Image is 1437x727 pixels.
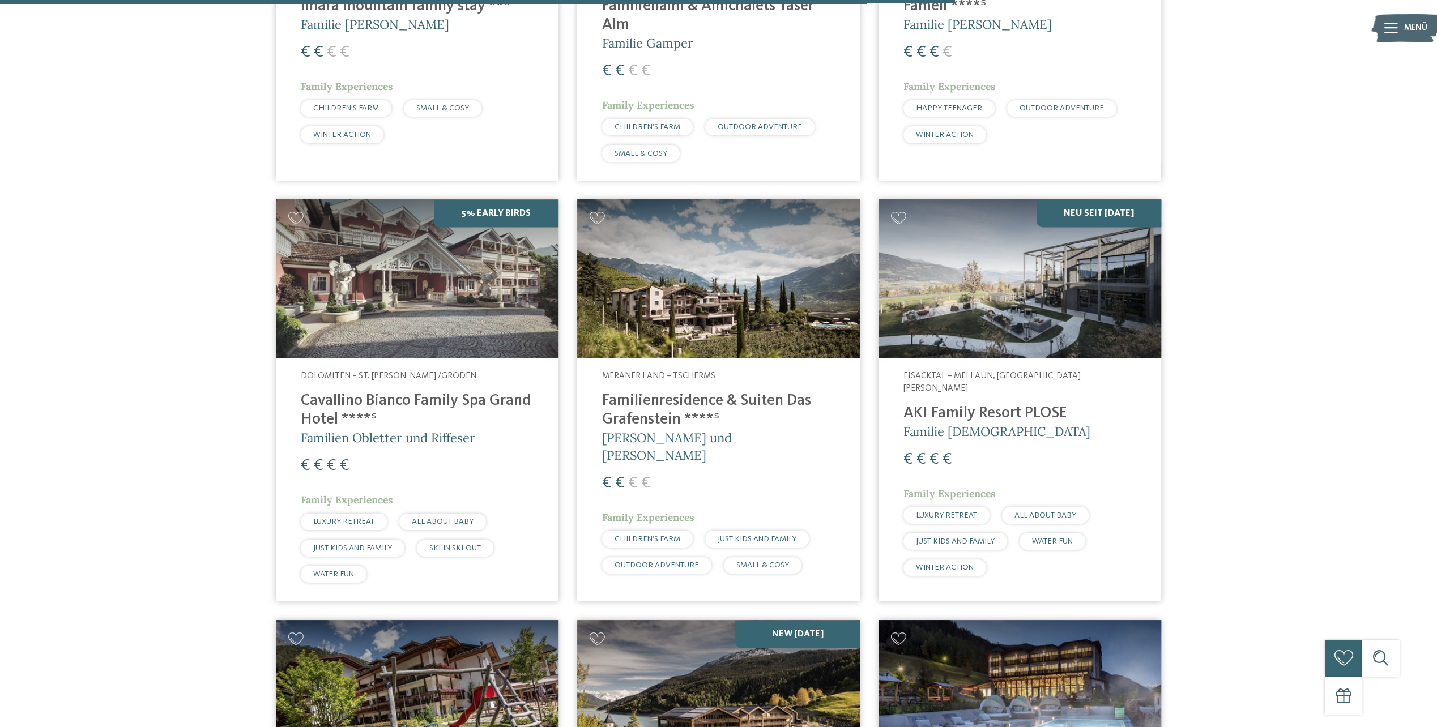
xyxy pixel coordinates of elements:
span: € [327,44,336,61]
span: JUST KIDS AND FAMILY [916,537,995,545]
img: Familienhotels gesucht? Hier findet ihr die besten! [879,199,1161,358]
span: € [943,44,952,61]
span: SMALL & COSY [736,561,789,569]
span: € [314,457,323,474]
span: Family Experiences [903,487,996,500]
span: € [903,451,913,468]
img: Family Spa Grand Hotel Cavallino Bianco ****ˢ [276,199,558,358]
span: Family Experiences [301,493,393,506]
span: SKI-IN SKI-OUT [429,544,481,552]
span: CHILDREN’S FARM [313,104,379,112]
span: WINTER ACTION [313,131,371,139]
span: € [615,475,625,491]
span: € [602,63,612,79]
span: € [943,451,952,468]
span: € [929,44,939,61]
span: Meraner Land – Tscherms [602,371,715,380]
span: € [641,63,651,79]
span: € [641,475,651,491]
span: € [615,63,625,79]
span: € [916,44,926,61]
span: Eisacktal – Mellaun, [GEOGRAPHIC_DATA][PERSON_NAME] [903,371,1081,393]
span: WATER FUN [1032,537,1073,545]
span: € [327,457,336,474]
img: Familienhotels gesucht? Hier findet ihr die besten! [577,199,860,358]
span: € [628,475,638,491]
span: € [903,44,913,61]
span: SMALL & COSY [615,149,667,157]
span: [PERSON_NAME] und [PERSON_NAME] [602,430,732,463]
span: Dolomiten – St. [PERSON_NAME] /Gröden [301,371,476,380]
span: € [340,44,349,61]
a: Familienhotels gesucht? Hier findet ihr die besten! Meraner Land – Tscherms Familienresidence & S... [577,199,860,601]
span: SMALL & COSY [416,104,469,112]
span: CHILDREN’S FARM [615,123,680,131]
span: € [314,44,323,61]
span: Familie [DEMOGRAPHIC_DATA] [903,424,1090,439]
span: WINTER ACTION [916,563,974,571]
span: Familie Gamper [602,35,693,51]
span: WINTER ACTION [916,131,974,139]
span: WATER FUN [313,570,354,578]
span: ALL ABOUT BABY [412,518,474,525]
span: € [929,451,939,468]
span: Family Experiences [602,511,694,524]
span: OUTDOOR ADVENTURE [1020,104,1104,112]
span: HAPPY TEENAGER [916,104,982,112]
span: OUTDOOR ADVENTURE [615,561,699,569]
span: Family Experiences [301,80,393,93]
span: € [602,475,612,491]
span: ALL ABOUT BABY [1014,511,1076,519]
span: € [301,44,310,61]
span: € [340,457,349,474]
span: € [301,457,310,474]
span: JUST KIDS AND FAMILY [718,535,796,543]
a: Familienhotels gesucht? Hier findet ihr die besten! 5% Early Birds Dolomiten – St. [PERSON_NAME] ... [276,199,558,601]
span: OUTDOOR ADVENTURE [718,123,802,131]
h4: Familienresidence & Suiten Das Grafenstein ****ˢ [602,392,835,429]
span: Family Experiences [602,99,694,112]
span: JUST KIDS AND FAMILY [313,544,392,552]
a: Familienhotels gesucht? Hier findet ihr die besten! NEU seit [DATE] Eisacktal – Mellaun, [GEOGRAP... [879,199,1161,601]
span: € [916,451,926,468]
span: CHILDREN’S FARM [615,535,680,543]
span: Familie [PERSON_NAME] [301,16,449,32]
span: Familie [PERSON_NAME] [903,16,1052,32]
h4: AKI Family Resort PLOSE [903,404,1136,423]
span: Familien Obletter und Riffeser [301,430,475,446]
span: Family Experiences [903,80,996,93]
span: € [628,63,638,79]
span: LUXURY RETREAT [313,518,374,525]
span: LUXURY RETREAT [916,511,977,519]
h4: Cavallino Bianco Family Spa Grand Hotel ****ˢ [301,392,534,429]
